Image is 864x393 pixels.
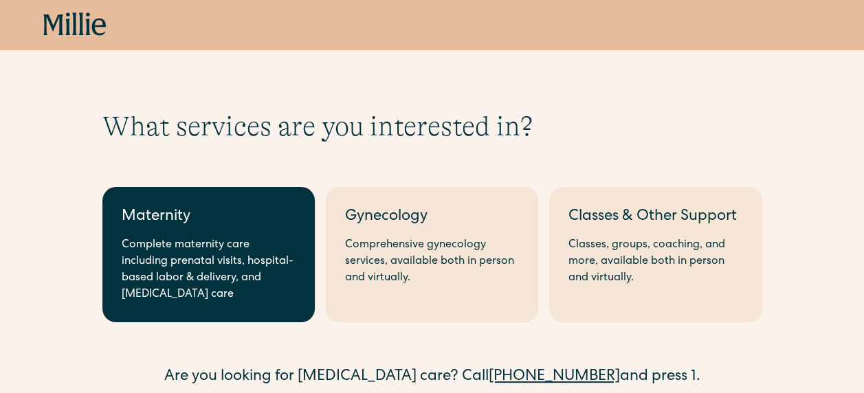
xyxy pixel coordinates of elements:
a: Classes & Other SupportClasses, groups, coaching, and more, available both in person and virtually. [549,187,762,322]
div: Complete maternity care including prenatal visits, hospital-based labor & delivery, and [MEDICAL_... [122,237,296,303]
div: Classes, groups, coaching, and more, available both in person and virtually. [568,237,742,287]
div: Maternity [122,206,296,229]
div: Are you looking for [MEDICAL_DATA] care? Call and press 1. [102,366,762,389]
a: [PHONE_NUMBER] [489,370,620,385]
div: Gynecology [345,206,519,229]
h1: What services are you interested in? [102,110,762,143]
div: Comprehensive gynecology services, available both in person and virtually. [345,237,519,287]
div: Classes & Other Support [568,206,742,229]
a: MaternityComplete maternity care including prenatal visits, hospital-based labor & delivery, and ... [102,187,315,322]
a: GynecologyComprehensive gynecology services, available both in person and virtually. [326,187,538,322]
